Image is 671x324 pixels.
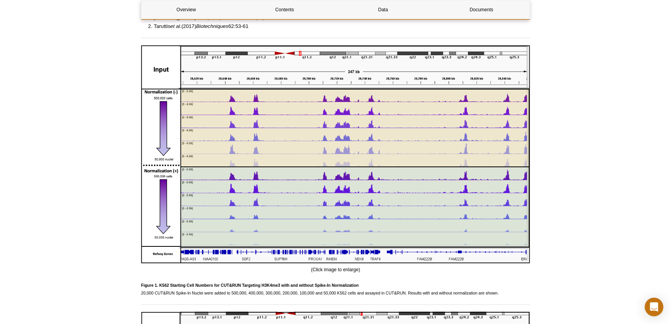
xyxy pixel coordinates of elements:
a: Contents [240,0,329,19]
div: (Click image to enlarge) [141,45,530,274]
a: Data [338,0,428,19]
span: 20,000 CUT&RUN Spike-In Nuclei were added to 500,000, 400,000, 300,000, 200,000, 100,000 and 50,0... [141,283,499,295]
div: Open Intercom Messenger [645,298,663,316]
img: K562 Starting Cell Numbers [141,45,530,263]
em: PLoS ONE [222,14,247,20]
a: Documents [437,0,526,19]
em: et al. [196,14,207,20]
a: Overview [141,0,231,19]
em: Biotechniques [196,23,228,29]
li: Taruttis (2017) 62:53-61 [154,23,522,30]
em: et al. [170,23,182,29]
strong: Figure 1. K562 Starting Cell Numbers for CUT&RUN Targeting H3K4me3 with and without Spike-In Norm... [141,283,359,288]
